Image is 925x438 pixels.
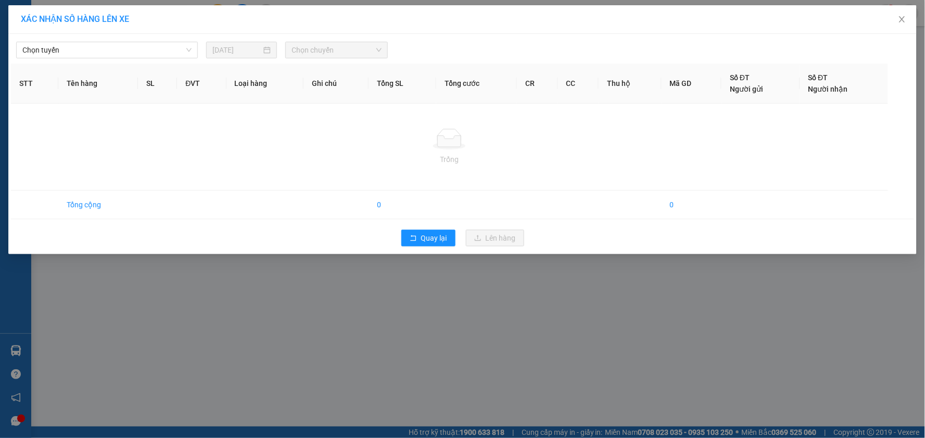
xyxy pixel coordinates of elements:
[436,64,517,104] th: Tổng cước
[369,191,436,219] td: 0
[517,64,557,104] th: CR
[808,85,848,93] span: Người nhận
[303,64,369,104] th: Ghi chú
[369,64,436,104] th: Tổng SL
[421,232,447,244] span: Quay lại
[808,73,828,82] span: Số ĐT
[401,230,455,246] button: rollbackQuay lại
[177,64,226,104] th: ĐVT
[11,64,58,104] th: STT
[19,154,880,165] div: Trống
[292,42,382,58] span: Chọn chuyến
[21,14,129,24] span: XÁC NHẬN SỐ HÀNG LÊN XE
[58,64,138,104] th: Tên hàng
[558,64,599,104] th: CC
[466,230,524,246] button: uploadLên hàng
[730,85,763,93] span: Người gửi
[226,64,304,104] th: Loại hàng
[212,44,261,56] input: 15/08/2025
[58,191,138,219] td: Tổng cộng
[898,15,906,23] span: close
[662,191,722,219] td: 0
[22,42,192,58] span: Chọn tuyến
[730,73,750,82] span: Số ĐT
[599,64,662,104] th: Thu hộ
[138,64,177,104] th: SL
[410,234,417,243] span: rollback
[888,5,917,34] button: Close
[662,64,722,104] th: Mã GD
